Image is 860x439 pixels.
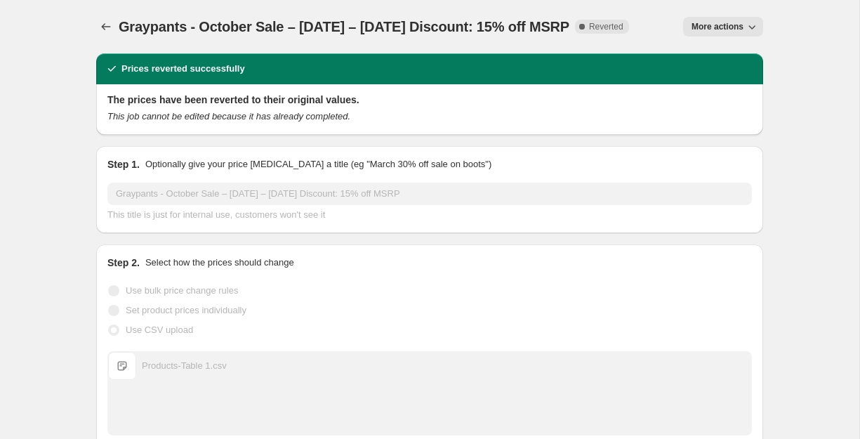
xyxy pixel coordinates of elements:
h2: The prices have been reverted to their original values. [107,93,752,107]
p: Optionally give your price [MEDICAL_DATA] a title (eg "March 30% off sale on boots") [145,157,491,171]
i: This job cannot be edited because it has already completed. [107,111,350,122]
span: Use bulk price change rules [126,285,238,296]
button: Price change jobs [96,17,116,37]
input: 30% off holiday sale [107,183,752,205]
span: Use CSV upload [126,325,193,335]
span: Reverted [589,21,623,32]
span: Set product prices individually [126,305,246,315]
div: Products-Table 1.csv [142,359,227,373]
p: Select how the prices should change [145,256,294,270]
h2: Step 2. [107,256,140,270]
button: More actions [683,17,763,37]
h2: Step 1. [107,157,140,171]
span: This title is just for internal use, customers won't see it [107,209,325,220]
span: More actions [692,21,743,32]
span: Graypants - October Sale – [DATE] – [DATE] Discount: 15% off MSRP [119,19,569,34]
h2: Prices reverted successfully [121,62,245,76]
